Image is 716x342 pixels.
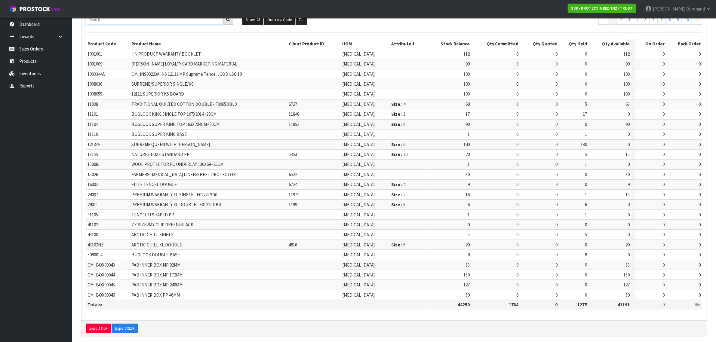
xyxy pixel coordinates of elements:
[401,202,403,207] strong: :
[628,212,630,218] span: 0
[342,172,375,177] span: [MEDICAL_DATA]
[88,111,98,117] span: 11101
[699,111,701,117] span: 0
[517,111,519,117] span: 0
[19,5,50,13] span: ProStock
[88,212,98,218] span: 31105
[666,39,702,49] th: Back Order
[628,222,630,227] span: 0
[555,222,558,227] span: 0
[390,39,427,49] th: Attribute 1
[88,142,100,147] span: 12134F
[555,71,558,77] span: 0
[131,111,217,117] span: BUGLOCK KING SINGLE TOP 107X2014+20CM
[585,131,587,137] span: 1
[623,272,630,278] span: 150
[86,324,111,333] button: Export PDF
[585,252,587,258] span: 8
[585,232,587,237] span: 5
[517,131,519,137] span: 0
[131,101,237,107] span: TRADITIONAL QUILTED COTTON DOUBLE - F0065DBL0
[131,232,174,237] span: ARCTIC CHILL SINGLE
[131,262,180,268] span: PAB INNER BOX MP 92MM
[555,192,558,197] span: 0
[131,151,189,157] span: NATURES LUXE STANDARD PP
[468,182,470,187] span: 9
[289,192,299,197] span: 11972
[289,172,297,177] span: 6522
[131,61,237,67] span: [PERSON_NAME] LOYALTY CARD MARKETING MATERIAL
[88,172,98,177] span: 15026
[131,71,242,77] span: CM_INS00223A INS 12131 MP Supreme Tencel JCQD LSG 10
[342,212,375,218] span: [MEDICAL_DATA]
[88,252,102,258] span: 5080014
[555,81,558,87] span: 0
[401,121,403,127] strong: :
[663,172,665,177] span: 0
[699,212,701,218] span: 0
[401,151,403,157] strong: :
[555,111,558,117] span: 0
[520,39,559,49] th: Qty Quoted
[555,252,558,258] span: 0
[131,121,220,127] span: BUGLOCK SUPER KING TOP 183X204CM+20CM
[517,71,519,77] span: 0
[625,151,630,157] span: 15
[581,142,587,147] span: 140
[88,272,115,278] span: CM_BOX00044
[88,262,115,268] span: CM_BOX00043
[289,202,299,207] span: 11991
[517,192,519,197] span: 0
[404,242,406,248] span: 5
[517,202,519,207] span: 0
[131,192,217,197] span: PREMIUM WARRANTY XL SINGLE - F0122LSG0
[555,272,558,278] span: 0
[466,61,470,67] span: 90
[88,242,104,248] span: 43102NZ
[628,142,630,147] span: 0
[682,15,692,25] a: 10
[628,161,630,167] span: 0
[628,202,630,207] span: 0
[699,51,701,57] span: 0
[404,121,406,127] span: 8
[663,131,665,137] span: 0
[699,252,701,258] span: 0
[342,242,375,248] span: [MEDICAL_DATA]
[342,142,375,147] span: [MEDICAL_DATA]
[663,101,665,107] span: 0
[699,192,701,197] span: 0
[555,142,558,147] span: 0
[392,142,401,147] strong: Size
[663,262,665,268] span: 0
[468,202,470,207] span: 6
[88,101,98,107] span: 11038
[264,15,295,25] button: Order by: Code
[88,232,98,237] span: 43100
[555,151,558,157] span: 0
[665,15,674,25] a: 8
[585,192,587,197] span: 1
[585,222,587,227] span: 0
[699,232,701,237] span: 0
[517,101,519,107] span: 0
[517,172,519,177] span: 0
[663,81,665,87] span: 0
[86,15,223,24] input: Search
[699,142,701,147] span: 0
[663,151,665,157] span: 0
[131,51,201,57] span: HN PRODUCT WARRANTY BOOKLET
[463,91,470,97] span: 100
[468,222,470,227] span: 0
[130,39,287,49] th: Product Name
[699,202,701,207] span: 0
[609,15,617,25] a: 1
[598,15,609,25] a: ←
[555,232,558,237] span: 0
[131,91,184,97] span: 12111 SUPERIOR KS BOARD
[585,242,587,248] span: 0
[401,101,403,107] strong: :
[571,6,633,11] strong: S08 - PROTECT A BED (NZ) TRUST
[466,172,470,177] span: 30
[585,212,587,218] span: 1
